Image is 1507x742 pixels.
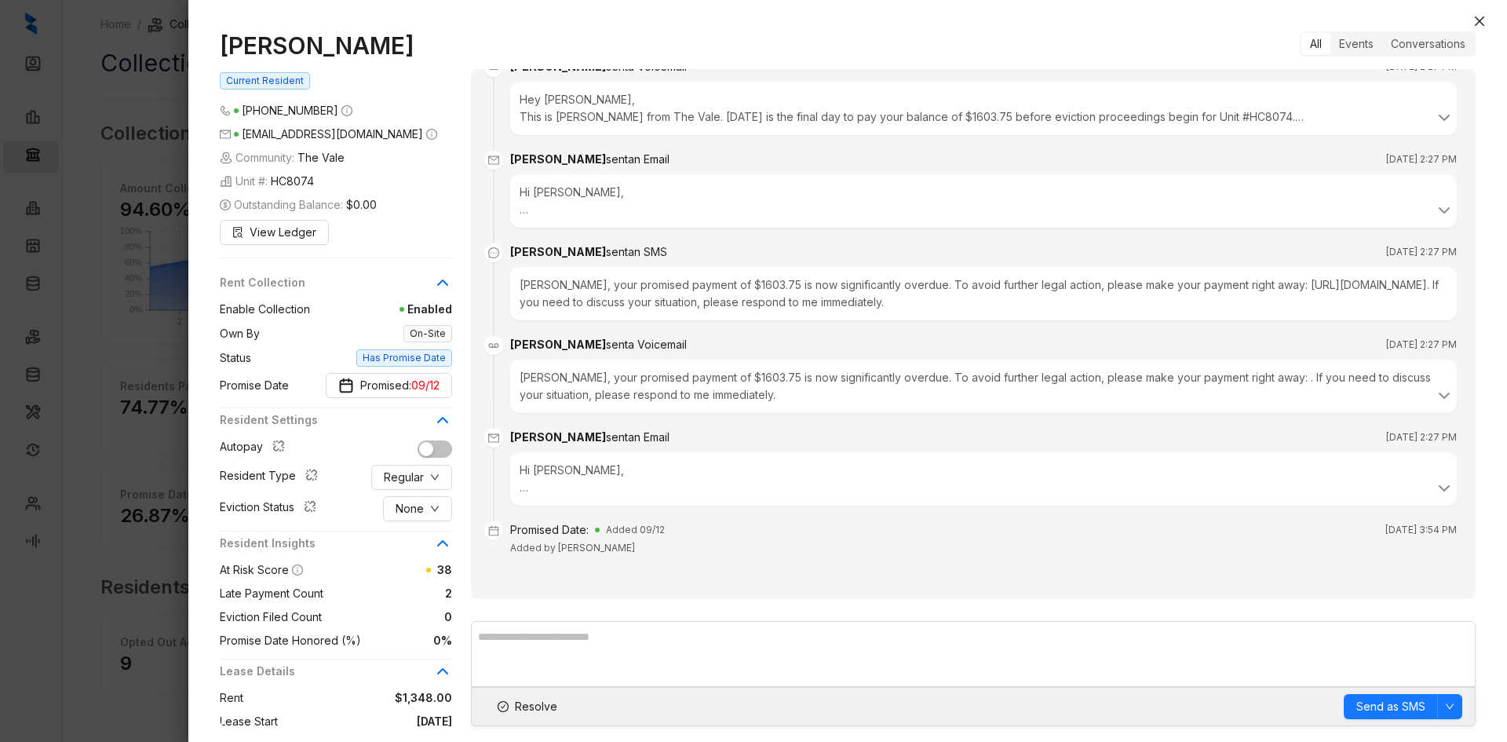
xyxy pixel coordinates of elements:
[346,196,377,214] span: $0.00
[361,632,452,649] span: 0%
[220,175,232,188] img: building-icon
[1385,522,1457,538] span: [DATE] 3:54 PM
[323,585,452,602] span: 2
[220,689,243,707] span: Rent
[520,369,1447,404] div: [PERSON_NAME], your promised payment of $1603.75 is now significantly overdue. To avoid further l...
[220,663,452,689] div: Lease Details
[1301,33,1330,55] div: All
[220,173,314,190] span: Unit #:
[220,149,345,166] span: Community:
[220,199,231,210] span: dollar
[606,430,670,444] span: sent an Email
[220,105,231,116] span: phone
[220,152,232,164] img: building-icon
[341,105,352,116] span: info-circle
[271,173,314,190] span: HC8074
[220,713,278,730] span: Lease Start
[510,429,670,446] div: [PERSON_NAME]
[220,499,323,519] div: Eviction Status
[484,521,503,540] span: calendar
[430,504,440,514] span: down
[338,378,354,393] img: Promise Date
[515,698,557,715] span: Resolve
[510,542,635,554] span: Added by [PERSON_NAME]
[606,245,667,258] span: sent an SMS
[326,373,452,398] button: Promise DatePromised: 09/12
[510,267,1457,320] div: [PERSON_NAME], your promised payment of $1603.75 is now significantly overdue. To avoid further l...
[232,227,243,238] span: file-search
[510,151,670,168] div: [PERSON_NAME]
[250,224,316,241] span: View Ledger
[484,694,571,719] button: Resolve
[1386,244,1457,260] span: [DATE] 2:27 PM
[1470,12,1489,31] button: Close
[484,151,503,170] span: mail
[220,196,377,214] span: Outstanding Balance:
[510,243,667,261] div: [PERSON_NAME]
[220,563,289,576] span: At Risk Score
[520,91,1447,126] div: Hey [PERSON_NAME], This is [PERSON_NAME] from The Vale. [DATE] is the final day to pay your balan...
[510,521,589,539] div: Promised Date:
[606,152,670,166] span: sent an Email
[220,411,452,438] div: Resident Settings
[1344,694,1438,719] button: Send as SMS
[1382,33,1474,55] div: Conversations
[310,301,452,318] span: Enabled
[484,243,503,262] span: message
[383,496,452,521] button: Nonedown
[220,585,323,602] span: Late Payment Count
[220,301,310,318] span: Enable Collection
[220,349,251,367] span: Status
[292,565,303,576] span: info-circle
[220,663,433,680] span: Lease Details
[437,563,452,576] span: 38
[220,72,310,90] span: Current Resident
[242,104,338,117] span: [PHONE_NUMBER]
[371,465,452,490] button: Regulardown
[220,609,322,626] span: Eviction Filed Count
[606,522,665,538] span: Added 09/12
[220,438,291,459] div: Autopay
[403,325,452,342] span: On-Site
[1356,698,1425,715] span: Send as SMS
[220,535,433,552] span: Resident Insights
[220,632,361,649] span: Promise Date Honored (%)
[1445,702,1454,711] span: down
[484,429,503,448] span: mail
[1386,337,1457,353] span: [DATE] 2:27 PM
[1300,31,1476,57] div: segmented control
[243,689,452,707] span: $1,348.00
[426,129,437,140] span: info-circle
[1473,15,1486,27] span: close
[510,336,687,353] div: [PERSON_NAME]
[322,609,452,626] span: 0
[360,377,440,394] span: Promised:
[220,274,433,291] span: Rent Collection
[220,467,324,488] div: Resident Type
[278,713,452,730] span: [DATE]
[520,184,1447,218] div: Hi [PERSON_NAME], This is a final reminder that [DATE] is the last day to pay your outstanding ba...
[220,274,452,301] div: Rent Collection
[606,338,687,351] span: sent a Voicemail
[242,127,423,141] span: [EMAIL_ADDRESS][DOMAIN_NAME]
[356,349,452,367] span: Has Promise Date
[220,535,452,561] div: Resident Insights
[520,462,1447,496] div: Hi [PERSON_NAME], This is [PERSON_NAME] from The Vale. Your promised payment of $1603.75 is now s...
[1330,33,1382,55] div: Events
[484,336,503,355] img: Voicemail Icon
[297,149,345,166] span: The Vale
[220,129,231,140] span: mail
[1386,152,1457,167] span: [DATE] 2:27 PM
[384,469,424,486] span: Regular
[220,220,329,245] button: View Ledger
[220,411,433,429] span: Resident Settings
[396,500,424,517] span: None
[430,473,440,482] span: down
[411,377,440,394] span: 09/12
[498,701,509,712] span: check-circle
[220,31,452,60] h1: [PERSON_NAME]
[220,377,289,394] span: Promise Date
[1386,429,1457,445] span: [DATE] 2:27 PM
[220,325,260,342] span: Own By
